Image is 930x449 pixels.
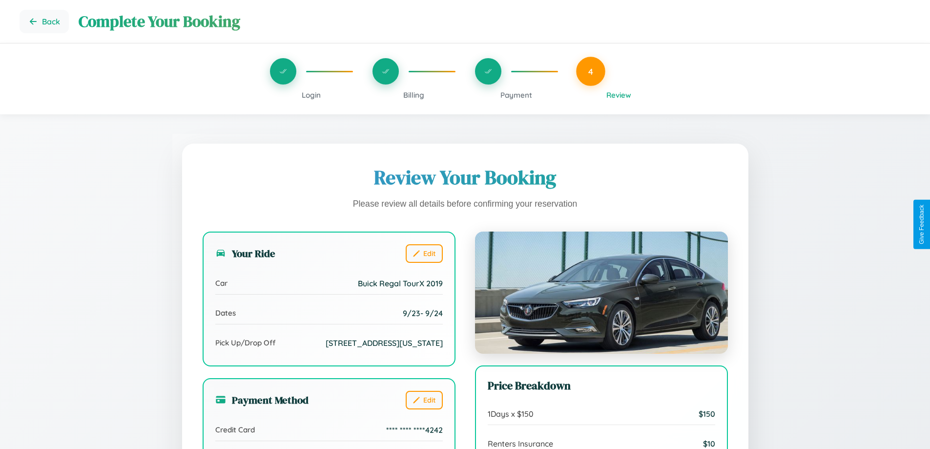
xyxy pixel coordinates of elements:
[488,409,534,419] span: 1 Days x $ 150
[203,196,728,212] p: Please review all details before confirming your reservation
[500,90,532,100] span: Payment
[403,90,424,100] span: Billing
[699,409,715,419] span: $ 150
[302,90,321,100] span: Login
[215,425,255,434] span: Credit Card
[606,90,631,100] span: Review
[406,244,443,263] button: Edit
[488,378,715,393] h3: Price Breakdown
[403,308,443,318] span: 9 / 23 - 9 / 24
[215,338,276,347] span: Pick Up/Drop Off
[20,10,69,33] button: Go back
[326,338,443,348] span: [STREET_ADDRESS][US_STATE]
[918,205,925,244] div: Give Feedback
[203,164,728,191] h1: Review Your Booking
[406,391,443,409] button: Edit
[215,308,236,318] span: Dates
[358,278,443,288] span: Buick Regal TourX 2019
[215,246,275,260] h3: Your Ride
[588,66,593,77] span: 4
[215,393,309,407] h3: Payment Method
[215,278,227,288] span: Car
[475,232,728,354] img: Buick Regal TourX
[79,11,910,32] h1: Complete Your Booking
[488,439,553,449] span: Renters Insurance
[703,439,715,449] span: $ 10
